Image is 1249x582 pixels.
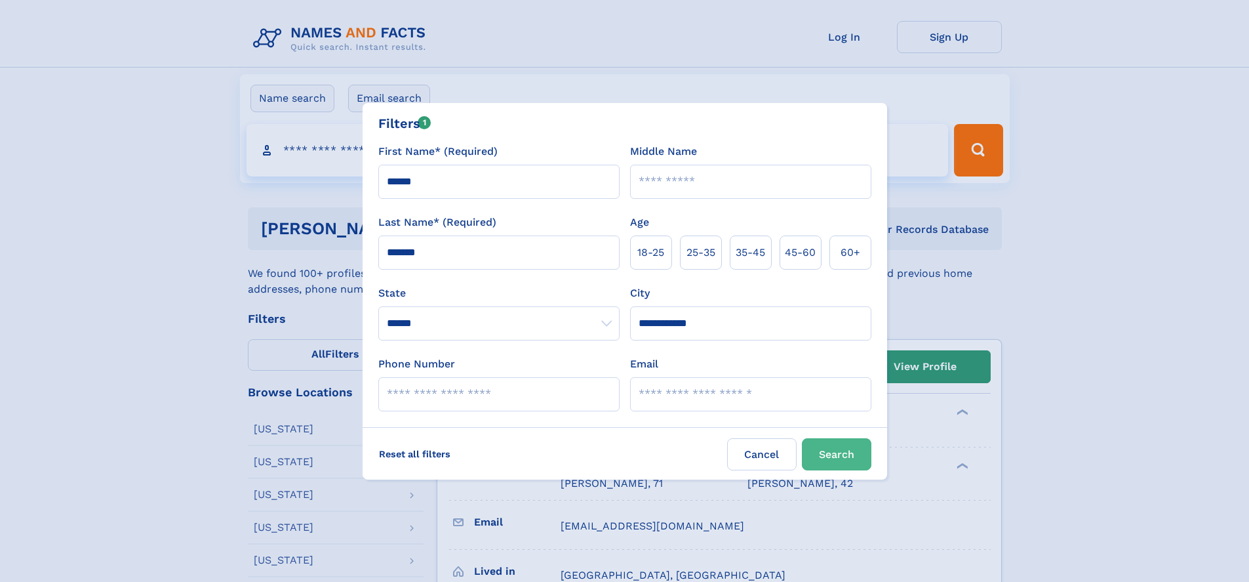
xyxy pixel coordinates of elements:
[785,245,816,260] span: 45‑60
[378,114,431,133] div: Filters
[378,285,620,301] label: State
[727,438,797,470] label: Cancel
[686,245,715,260] span: 25‑35
[630,144,697,159] label: Middle Name
[802,438,871,470] button: Search
[630,285,650,301] label: City
[637,245,664,260] span: 18‑25
[630,356,658,372] label: Email
[378,144,498,159] label: First Name* (Required)
[841,245,860,260] span: 60+
[736,245,765,260] span: 35‑45
[378,215,496,230] label: Last Name* (Required)
[630,215,649,230] label: Age
[378,356,455,372] label: Phone Number
[370,438,459,470] label: Reset all filters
